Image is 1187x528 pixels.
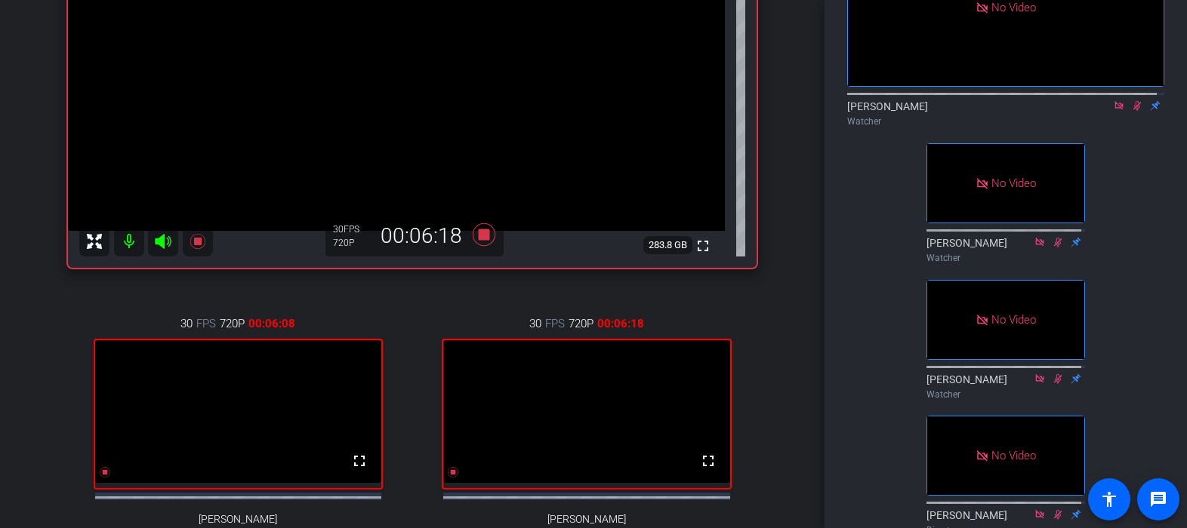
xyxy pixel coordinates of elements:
[926,235,1085,265] div: [PERSON_NAME]
[991,449,1036,462] span: No Video
[694,237,712,255] mat-icon: fullscreen
[643,236,692,254] span: 283.8 GB
[248,315,295,332] span: 00:06:08
[350,452,368,470] mat-icon: fullscreen
[926,388,1085,401] div: Watcher
[529,315,541,332] span: 30
[344,224,359,235] span: FPS
[196,315,216,332] span: FPS
[699,452,717,470] mat-icon: fullscreen
[847,115,1164,128] div: Watcher
[547,513,626,526] span: [PERSON_NAME]
[545,315,565,332] span: FPS
[1149,490,1167,508] mat-icon: message
[991,177,1036,190] span: No Video
[1100,490,1118,508] mat-icon: accessibility
[847,99,1164,128] div: [PERSON_NAME]
[333,223,371,235] div: 30
[926,251,1085,265] div: Watcher
[597,315,644,332] span: 00:06:18
[199,513,277,526] span: [PERSON_NAME]
[333,237,371,249] div: 720P
[569,315,593,332] span: 720P
[991,312,1036,326] span: No Video
[180,315,193,332] span: 30
[371,223,472,249] div: 00:06:18
[220,315,245,332] span: 720P
[926,372,1085,401] div: [PERSON_NAME]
